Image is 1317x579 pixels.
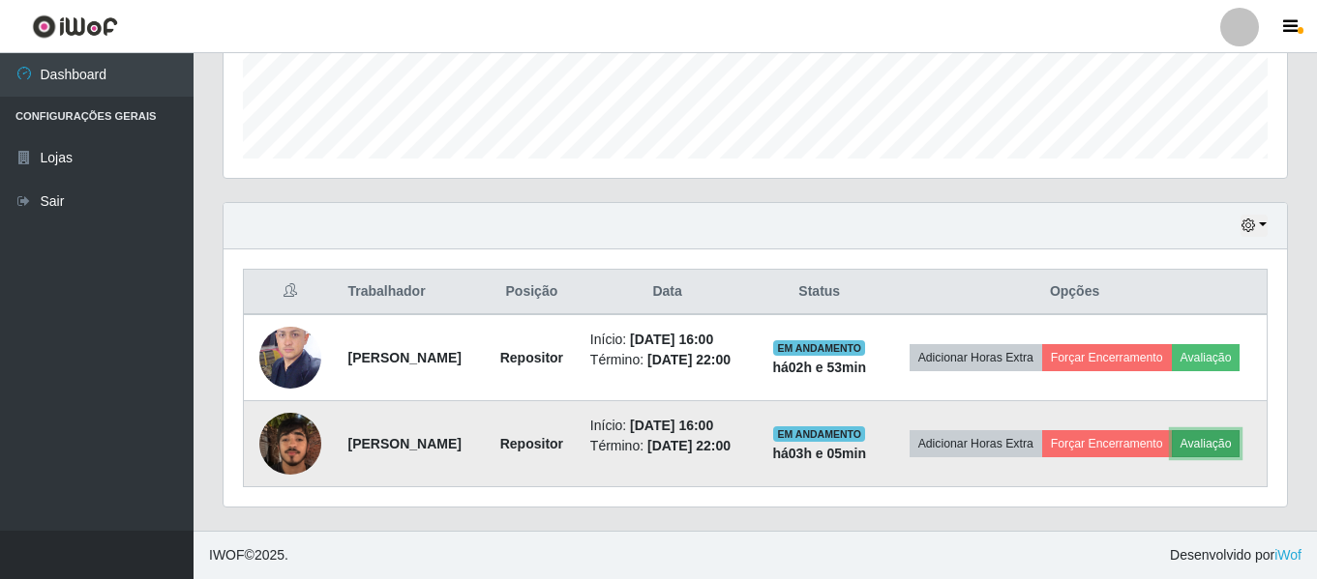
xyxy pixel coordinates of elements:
th: Opções [883,270,1267,315]
button: Adicionar Horas Extra [910,430,1042,457]
button: Forçar Encerramento [1042,430,1172,457]
span: Desenvolvido por [1170,545,1302,565]
a: iWof [1274,547,1302,563]
button: Avaliação [1172,430,1241,457]
button: Avaliação [1172,344,1241,371]
strong: [PERSON_NAME] [347,350,461,365]
th: Posição [485,270,579,315]
li: Término: [590,436,745,456]
span: © 2025 . [209,545,288,565]
time: [DATE] 22:00 [647,352,731,367]
img: CoreUI Logo [32,14,118,39]
strong: [PERSON_NAME] [347,436,461,451]
li: Início: [590,416,745,436]
li: Início: [590,330,745,350]
button: Forçar Encerramento [1042,344,1172,371]
strong: Repositor [500,350,563,365]
img: 1750954227497.jpeg [259,402,321,484]
time: [DATE] 16:00 [630,332,713,347]
img: 1672860829708.jpeg [259,316,321,398]
li: Término: [590,350,745,370]
strong: Repositor [500,436,563,451]
th: Data [579,270,757,315]
span: IWOF [209,547,245,563]
span: EM ANDAMENTO [773,340,865,356]
span: EM ANDAMENTO [773,426,865,442]
button: Adicionar Horas Extra [910,344,1042,371]
time: [DATE] 22:00 [647,438,731,453]
strong: há 03 h e 05 min [772,446,866,461]
th: Trabalhador [336,270,484,315]
time: [DATE] 16:00 [630,418,713,433]
th: Status [756,270,883,315]
strong: há 02 h e 53 min [772,360,866,375]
